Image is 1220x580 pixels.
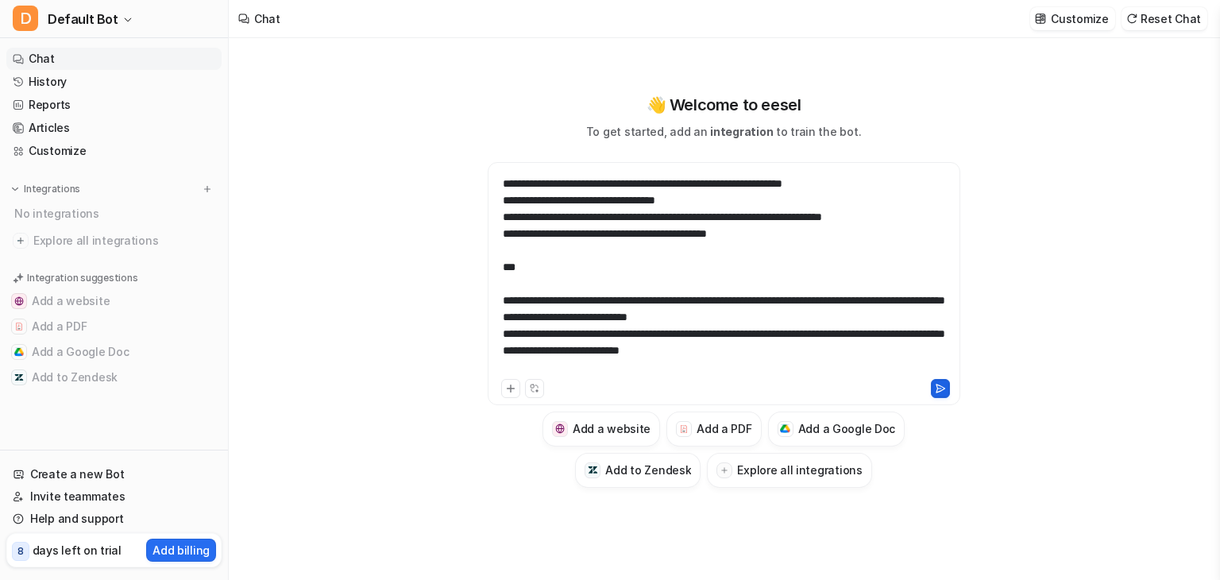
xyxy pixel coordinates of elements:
[6,181,85,197] button: Integrations
[798,420,896,437] h3: Add a Google Doc
[10,184,21,195] img: expand menu
[6,117,222,139] a: Articles
[697,420,751,437] h3: Add a PDF
[573,420,651,437] h3: Add a website
[33,228,215,253] span: Explore all integrations
[27,271,137,285] p: Integration suggestions
[10,200,222,226] div: No integrations
[542,412,660,447] button: Add a websiteAdd a website
[48,8,118,30] span: Default Bot
[6,94,222,116] a: Reports
[33,542,122,559] p: days left on trial
[24,183,80,195] p: Integrations
[17,544,24,559] p: 8
[6,365,222,390] button: Add to ZendeskAdd to Zendesk
[575,453,701,488] button: Add to ZendeskAdd to Zendesk
[254,10,280,27] div: Chat
[6,508,222,530] a: Help and support
[555,423,566,434] img: Add a website
[14,373,24,382] img: Add to Zendesk
[679,424,689,434] img: Add a PDF
[647,93,801,117] p: 👋 Welcome to eesel
[6,230,222,252] a: Explore all integrations
[6,48,222,70] a: Chat
[780,424,790,434] img: Add a Google Doc
[1035,13,1046,25] img: customize
[6,71,222,93] a: History
[588,465,598,475] img: Add to Zendesk
[6,339,222,365] button: Add a Google DocAdd a Google Doc
[737,462,862,478] h3: Explore all integrations
[1126,13,1137,25] img: reset
[1051,10,1108,27] p: Customize
[707,453,871,488] button: Explore all integrations
[6,463,222,485] a: Create a new Bot
[13,6,38,31] span: D
[202,184,213,195] img: menu_add.svg
[1122,7,1207,30] button: Reset Chat
[586,123,861,140] p: To get started, add an to train the bot.
[146,539,216,562] button: Add billing
[1030,7,1114,30] button: Customize
[710,125,773,138] span: integration
[768,412,905,447] button: Add a Google DocAdd a Google Doc
[13,233,29,249] img: explore all integrations
[14,296,24,306] img: Add a website
[152,542,210,559] p: Add billing
[6,288,222,314] button: Add a websiteAdd a website
[6,140,222,162] a: Customize
[6,314,222,339] button: Add a PDFAdd a PDF
[6,485,222,508] a: Invite teammates
[605,462,691,478] h3: Add to Zendesk
[14,347,24,357] img: Add a Google Doc
[666,412,761,447] button: Add a PDFAdd a PDF
[14,322,24,331] img: Add a PDF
